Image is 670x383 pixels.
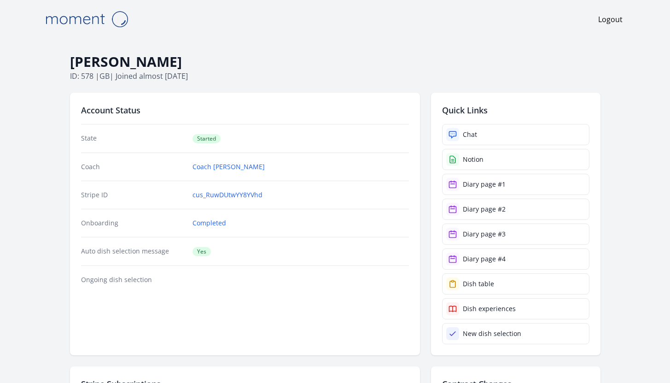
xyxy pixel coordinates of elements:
[81,218,186,228] dt: Onboarding
[99,71,110,81] span: gb
[81,162,186,171] dt: Coach
[41,7,133,31] img: Moment
[463,205,506,214] div: Diary page #2
[70,71,600,82] p: ID: 578 | | Joined almost [DATE]
[192,134,221,143] span: Started
[442,224,589,245] a: Diary page #3
[442,149,589,170] a: Notion
[442,273,589,295] a: Dish table
[192,218,226,228] a: Completed
[442,298,589,319] a: Dish experiences
[81,275,186,284] dt: Ongoing dish selection
[463,155,484,164] div: Notion
[442,323,589,344] a: New dish selection
[442,124,589,145] a: Chat
[442,174,589,195] a: Diary page #1
[442,104,589,117] h2: Quick Links
[192,247,211,256] span: Yes
[81,134,186,143] dt: State
[463,279,494,289] div: Dish table
[70,53,600,71] h1: [PERSON_NAME]
[463,254,506,264] div: Diary page #4
[192,190,262,200] a: cus_RuwDUtwYY8YVhd
[81,190,186,200] dt: Stripe ID
[463,130,477,139] div: Chat
[81,247,186,256] dt: Auto dish selection message
[442,199,589,220] a: Diary page #2
[463,180,506,189] div: Diary page #1
[81,104,409,117] h2: Account Status
[463,304,516,313] div: Dish experiences
[192,162,265,171] a: Coach [PERSON_NAME]
[463,230,506,239] div: Diary page #3
[598,14,623,25] a: Logout
[442,248,589,270] a: Diary page #4
[463,329,521,338] div: New dish selection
